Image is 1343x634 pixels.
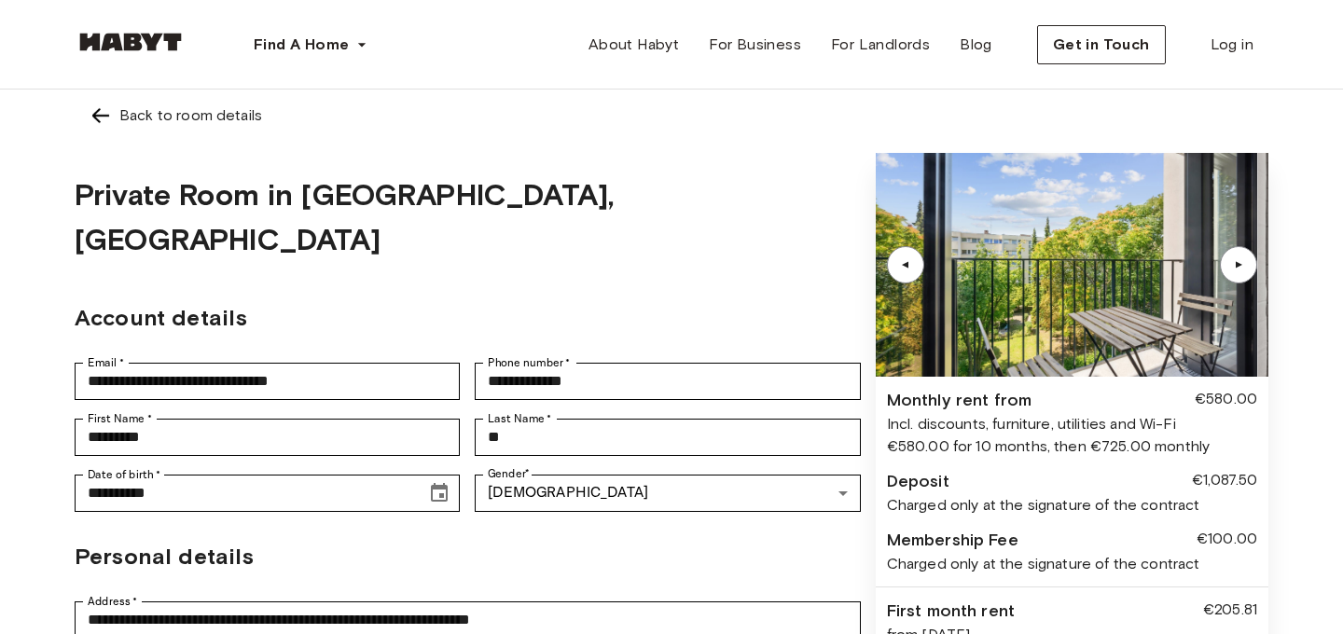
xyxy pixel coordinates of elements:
span: Log in [1211,34,1253,56]
label: First Name [88,410,152,427]
div: €1,087.50 [1192,469,1257,494]
div: Membership Fee [887,528,1018,553]
div: €580.00 [1195,388,1257,413]
img: Image of the room [865,153,1257,377]
label: Date of birth [88,466,160,483]
span: Get in Touch [1053,34,1150,56]
label: Address [88,593,138,610]
div: €205.81 [1203,599,1257,624]
button: Find A Home [239,26,382,63]
span: For Landlords [831,34,930,56]
button: Get in Touch [1037,25,1166,64]
div: Monthly rent from [887,388,1032,413]
span: About Habyt [588,34,679,56]
button: Choose date, selected date is Dec 20, 1999 [421,475,458,512]
div: Back to room details [119,104,262,127]
span: Find A Home [254,34,349,56]
h2: Personal details [75,540,861,573]
label: Email [88,354,124,371]
span: Blog [960,34,992,56]
div: €100.00 [1197,528,1257,553]
img: Left pointing arrow [90,104,112,127]
h2: Account details [75,301,861,335]
label: Phone number [488,354,571,371]
h1: Private Room in [GEOGRAPHIC_DATA], [GEOGRAPHIC_DATA] [75,172,861,262]
span: For Business [709,34,801,56]
a: Log in [1196,26,1268,63]
a: For Business [694,26,816,63]
div: Charged only at the signature of the contract [887,494,1257,517]
a: For Landlords [816,26,945,63]
div: Deposit [887,469,949,494]
div: [DEMOGRAPHIC_DATA] [475,475,860,512]
a: About Habyt [574,26,694,63]
a: Left pointing arrowBack to room details [75,90,1268,142]
label: Gender * [488,466,530,482]
div: Charged only at the signature of the contract [887,553,1257,575]
div: ▲ [1229,259,1248,270]
img: Habyt [75,33,187,51]
div: €580.00 for 10 months, then €725.00 monthly [887,435,1257,458]
div: First month rent [887,599,1015,624]
label: Last Name [488,410,552,427]
div: ▲ [896,259,915,270]
div: Incl. discounts, furniture, utilities and Wi-Fi [887,413,1257,435]
a: Blog [945,26,1007,63]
